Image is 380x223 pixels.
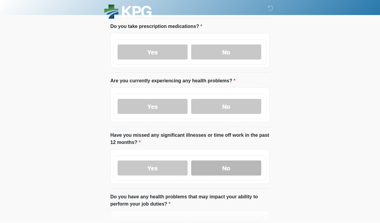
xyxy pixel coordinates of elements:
[110,23,202,30] label: Do you take prescription medications?
[118,99,188,114] label: Yes
[118,44,188,60] label: Yes
[110,77,235,84] label: Are you currently experiencing any health problems?
[104,5,152,20] img: KPG Healthcare Logo
[191,44,261,60] label: No
[110,193,270,208] label: Do you have any health problems that may impact your ability to perform your job duties?
[118,160,188,176] label: Yes
[191,160,261,176] label: No
[191,99,261,114] label: No
[110,132,270,146] label: Have you missed any significant illnesses or time off work in the past 12 months?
